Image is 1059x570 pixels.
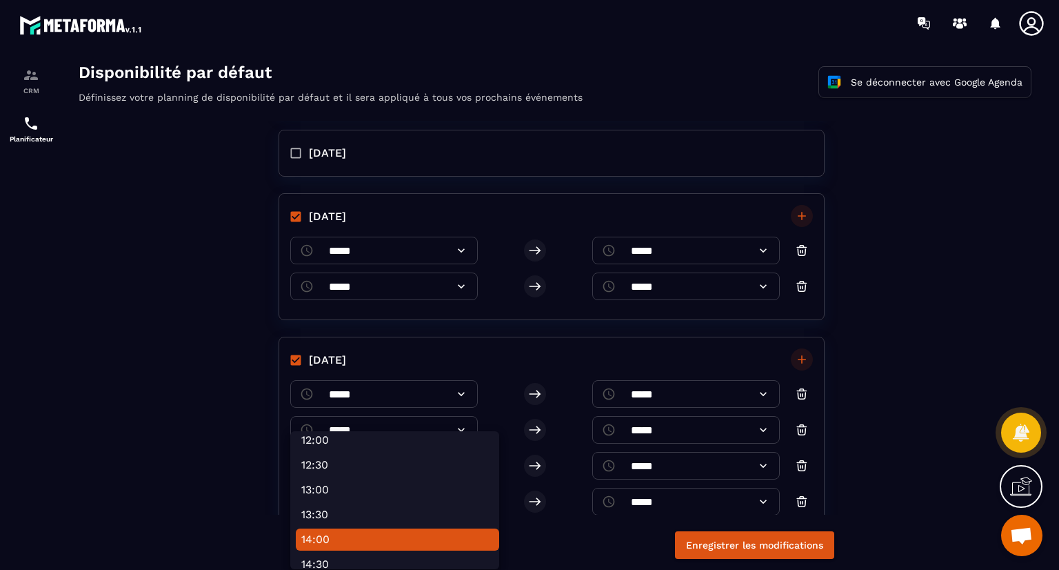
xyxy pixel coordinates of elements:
[231,369,434,391] li: 12:00
[3,57,59,105] a: formationformationCRM
[231,493,434,515] li: 14:30
[231,394,434,416] li: 12:30
[3,135,59,143] p: Planificateur
[231,469,434,491] li: 14:00
[23,115,39,132] img: scheduler
[3,87,59,95] p: CRM
[19,12,143,37] img: logo
[23,67,39,83] img: formation
[3,105,59,153] a: schedulerschedulerPlanificateur
[231,419,434,441] li: 13:00
[1001,515,1042,556] a: Ouvrir le chat
[231,444,434,466] li: 13:30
